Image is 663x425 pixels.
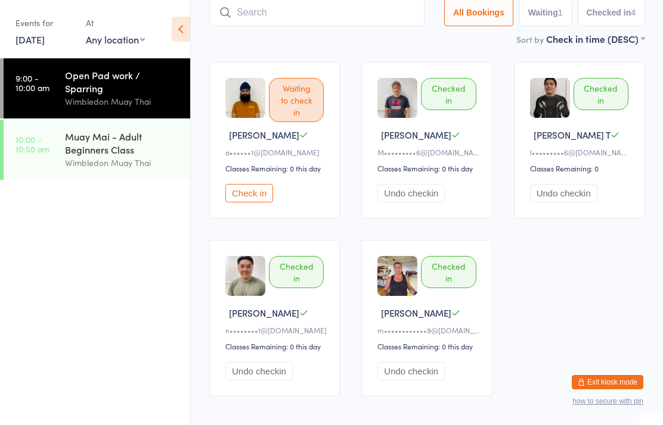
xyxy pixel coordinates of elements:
[225,256,265,296] img: image1671600416.png
[65,130,180,156] div: Muay Mai - Adult Beginners Class
[421,78,476,110] div: Checked in
[225,325,327,335] div: n••••••••
[229,307,299,319] span: [PERSON_NAME]
[546,32,645,45] div: Check in time (DESC)
[225,341,327,351] div: Classes Remaining: 0 this day
[377,78,417,118] img: image1673303157.png
[530,184,597,202] button: Undo checkin
[4,58,190,118] a: 9:00 -10:00 amOpen Pad work / SparringWimbledon Muay Thai
[269,256,324,288] div: Checked in
[225,163,327,173] div: Classes Remaining: 0 this day
[377,184,445,202] button: Undo checkin
[86,33,145,46] div: Any location
[16,73,49,92] time: 9:00 - 10:00 am
[229,129,299,141] span: [PERSON_NAME]
[225,147,327,157] div: a••••••
[381,307,451,319] span: [PERSON_NAME]
[377,341,479,351] div: Classes Remaining: 0 this day
[530,78,570,118] img: image1641588955.png
[516,33,544,45] label: Sort by
[225,362,293,380] button: Undo checkin
[377,163,479,173] div: Classes Remaining: 0 this day
[421,256,476,288] div: Checked in
[377,325,479,335] div: m••••••••••••
[572,375,643,389] button: Exit kiosk mode
[16,13,74,33] div: Events for
[269,78,324,122] div: Waiting to check in
[631,8,636,17] div: 4
[16,135,49,154] time: 10:00 - 10:50 am
[16,33,45,46] a: [DATE]
[530,163,632,173] div: Classes Remaining: 0
[572,397,643,405] button: how to secure with pin
[65,95,180,108] div: Wimbledon Muay Thai
[225,78,265,118] img: image1688534889.png
[86,13,145,33] div: At
[4,120,190,180] a: 10:00 -10:50 amMuay Mai - Adult Beginners ClassWimbledon Muay Thai
[65,68,180,95] div: Open Pad work / Sparring
[377,362,445,380] button: Undo checkin
[530,147,632,157] div: l•••••••••
[377,256,417,296] img: image1676436209.png
[65,156,180,170] div: Wimbledon Muay Thai
[381,129,451,141] span: [PERSON_NAME]
[534,129,611,141] span: [PERSON_NAME] T
[558,8,563,17] div: 1
[377,147,479,157] div: M•••••••••
[574,78,628,110] div: Checked in
[225,184,273,202] button: Check in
